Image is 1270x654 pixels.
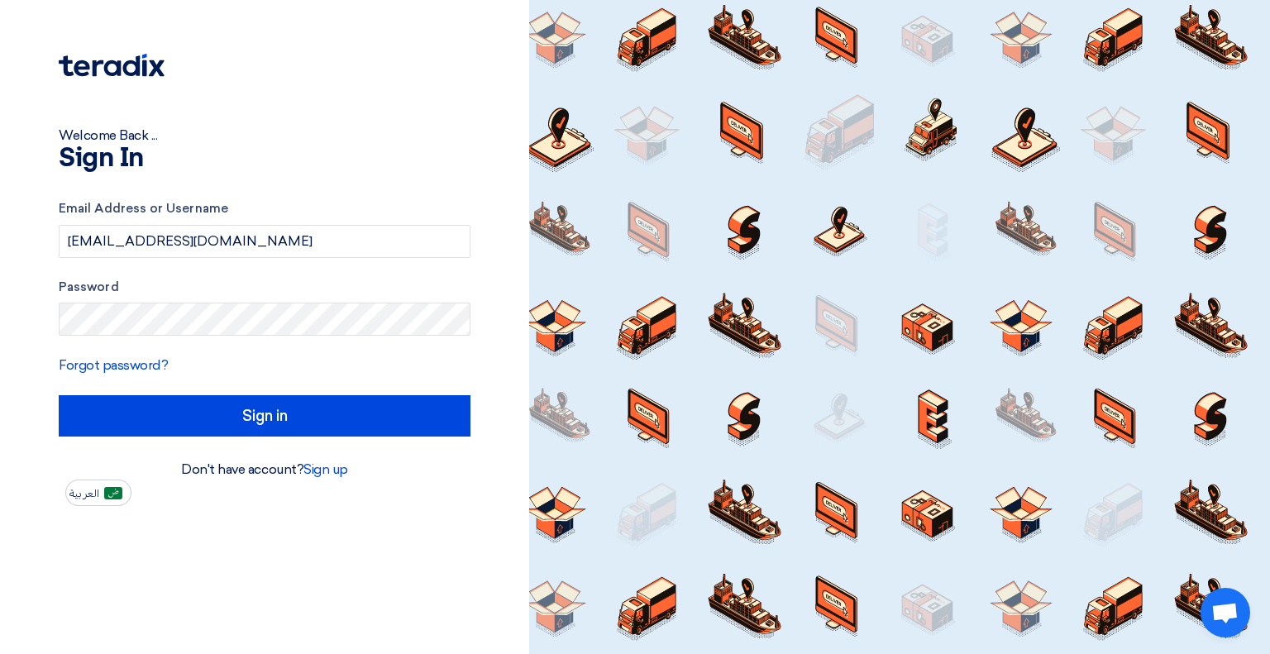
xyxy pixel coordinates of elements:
div: Don't have account? [59,460,470,480]
a: Sign up [303,461,348,477]
button: العربية [65,480,131,506]
img: ar-AR.png [104,487,122,499]
img: Teradix logo [59,54,165,77]
span: العربية [69,488,99,499]
label: Password [59,278,470,297]
a: Forgot password? [59,357,168,373]
a: Open chat [1201,588,1250,637]
input: Sign in [59,395,470,437]
input: Enter your business email or username [59,225,470,258]
div: Welcome Back ... [59,126,470,146]
label: Email Address or Username [59,199,470,218]
h1: Sign In [59,146,470,172]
